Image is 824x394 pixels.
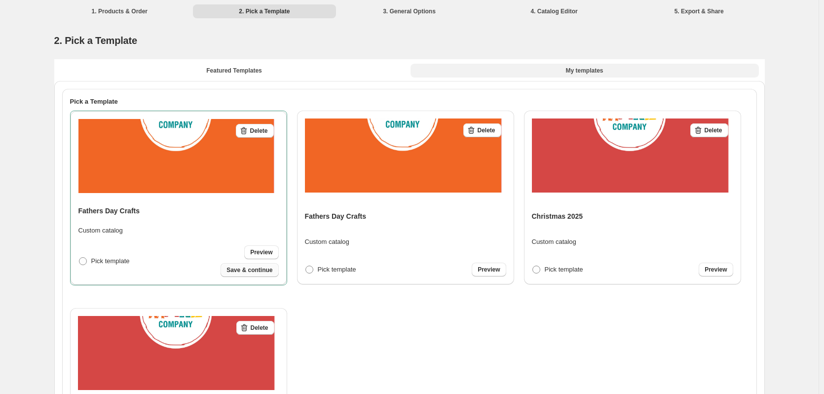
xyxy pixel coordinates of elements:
span: Delete [250,127,267,135]
span: Delete [477,126,495,134]
button: Delete [236,124,273,138]
button: Delete [236,321,274,335]
span: Preview [705,266,727,274]
span: Featured Templates [206,67,262,75]
h4: Fathers Day Crafts [78,206,140,216]
a: Preview [244,245,278,259]
span: 2. Pick a Template [54,35,137,46]
button: Delete [690,123,728,137]
h4: Fathers Day Crafts [305,211,367,221]
span: My templates [565,67,603,75]
a: Preview [472,263,506,276]
a: Preview [699,263,733,276]
p: Custom catalog [78,226,123,236]
span: Delete [250,324,268,332]
span: Delete [704,126,722,134]
span: Pick template [545,266,583,273]
span: Pick template [91,257,130,265]
span: Pick template [318,266,356,273]
h4: Christmas 2025 [532,211,583,221]
p: Custom catalog [532,237,576,247]
button: Delete [463,123,501,137]
span: Preview [250,248,272,256]
p: Custom catalog [305,237,349,247]
span: Preview [478,266,500,274]
h2: Pick a Template [70,97,749,107]
span: Save & continue [226,266,272,274]
button: Save & continue [221,263,278,277]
